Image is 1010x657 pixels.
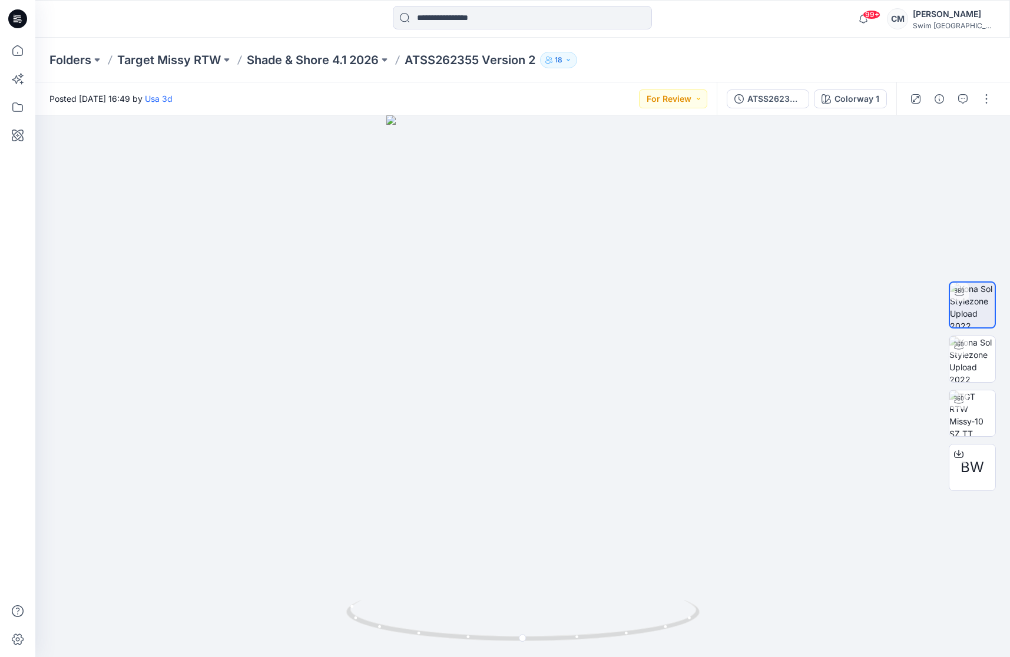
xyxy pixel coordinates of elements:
[887,8,908,29] div: CM
[405,52,535,68] p: ATSS262355 Version 2
[49,92,173,105] span: Posted [DATE] 16:49 by
[961,457,984,478] span: BW
[145,94,173,104] a: Usa 3d
[247,52,379,68] a: Shade & Shore 4.1 2026
[930,89,949,108] button: Details
[49,52,91,68] a: Folders
[555,54,562,67] p: 18
[949,336,995,382] img: Kona Sol Stylezone Upload 2022
[863,10,880,19] span: 99+
[117,52,221,68] a: Target Missy RTW
[913,21,995,30] div: Swim [GEOGRAPHIC_DATA]
[540,52,577,68] button: 18
[950,283,995,327] img: Kona Sol Stylezone Upload 2022
[747,92,802,105] div: ATSS262355 Version 2
[949,390,995,436] img: TGT RTW Missy-10 SZ TT
[814,89,887,108] button: Colorway 1
[913,7,995,21] div: [PERSON_NAME]
[835,92,879,105] div: Colorway 1
[727,89,809,108] button: ATSS262355 Version 2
